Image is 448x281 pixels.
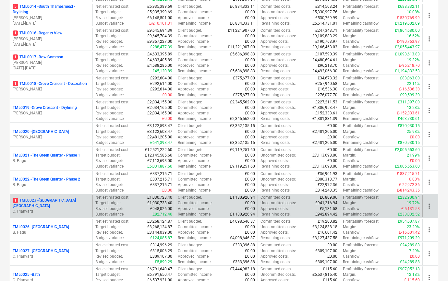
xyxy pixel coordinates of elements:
[178,87,210,92] p: Approved income :
[230,4,255,9] p: £6,834,333.11
[13,248,90,259] div: TML0027 -[GEOGRAPHIC_DATA]C. Planyard
[150,171,172,177] p: £837,215.71
[13,135,90,140] p: [PERSON_NAME]
[13,30,62,36] p: TML0016 - Regents View
[95,177,121,182] p: Target budget :
[312,57,337,63] p: £4,480,694.61
[178,147,202,153] p: Client budget :
[147,164,172,169] p: £5,031,887.60
[13,4,90,15] p: TML0014 - South Thamesmead - Drylining
[312,116,337,122] p: £1,881,831.39
[315,4,337,9] p: £814,503.24
[95,44,125,50] p: Budget variance :
[400,76,420,81] p: £83,063.00
[260,44,291,50] p: Remaining costs :
[398,4,420,9] p: £688,832.11
[260,68,291,74] p: Remaining costs :
[147,33,172,39] p: £9,645,704.39
[13,54,63,60] p: TML0017 - Bow Common
[343,123,380,129] p: Profitability forecast :
[343,171,380,177] p: Profitability forecast :
[343,4,380,9] p: Profitability forecast :
[178,116,212,122] p: Remaining income :
[13,87,90,92] p: [PERSON_NAME]
[13,224,90,235] div: TML0026 -[GEOGRAPHIC_DATA]B. Pagu
[178,44,212,50] p: Remaining income :
[13,81,90,92] div: 1TML0018 -Grove Crescent - Decoration[PERSON_NAME]
[260,140,291,146] p: Remaining costs :
[13,198,90,209] p: TML0023 - [GEOGRAPHIC_DATA] [GEOGRAPHIC_DATA]
[147,105,172,111] p: £2,034,165.00
[147,111,172,116] p: £2,034,165.00
[147,4,172,9] p: £5,935,389.69
[95,100,129,105] p: Net estimated cost :
[260,33,296,39] p: Uncommitted costs :
[178,33,212,39] p: Committed income :
[13,54,90,71] div: 1TML0017 -Bow Common[PERSON_NAME][DATE]-[DATE]
[245,15,255,21] p: £0.00
[178,28,202,33] p: Client budget :
[312,68,337,74] p: £4,492,066.30
[425,131,433,138] span: more_vert
[13,81,18,86] span: 1
[178,164,212,169] p: Remaining income :
[397,111,420,116] p: £-152,333.61
[178,123,202,129] p: Client budget :
[343,39,360,44] p: Cashflow :
[95,182,123,188] p: Revised budget :
[395,164,420,169] p: £2,005,553.60
[150,76,172,81] p: £292,604.00
[327,135,337,140] p: £0.00
[147,135,172,140] p: £2,481,205.00
[178,129,212,135] p: Committed income :
[13,224,69,230] p: TML0026 - [GEOGRAPHIC_DATA]
[178,140,212,146] p: Remaining income :
[245,129,255,135] p: £0.00
[95,28,129,33] p: Net estimated cost :
[318,63,337,68] p: £96,218.70
[13,4,18,9] span: 5
[178,135,210,140] p: Approved income :
[245,135,255,140] p: £0.00
[315,81,337,87] p: £257,940.68
[230,147,255,153] p: £9,119,251.60
[230,68,255,74] p: £5,686,898.83
[245,182,255,188] p: £0.00
[230,100,255,105] p: £2,345,562.00
[178,68,212,74] p: Remaining income :
[178,4,202,9] p: Client budget :
[147,63,172,68] p: £4,588,285.00
[95,116,125,122] p: Budget variance :
[315,177,337,182] p: £800,313.77
[397,15,420,21] p: £-530,769.99
[95,171,129,177] p: Net estimated cost :
[178,111,210,116] p: Approved income :
[178,52,202,57] p: Client budget :
[343,21,380,26] p: Remaining cashflow :
[343,100,380,105] p: Profitability forecast :
[95,39,123,44] p: Revised budget :
[245,153,255,158] p: £0.00
[260,21,291,26] p: Remaining costs :
[260,57,296,63] p: Uncommitted costs :
[13,254,90,259] p: C. Planyard
[95,15,123,21] p: Revised budget :
[260,129,296,135] p: Uncommitted costs :
[395,147,420,153] p: £2,005,553.60
[178,63,210,68] p: Approved income :
[343,57,356,63] p: Margin :
[343,147,380,153] p: Profitability forecast :
[13,177,80,182] p: TML0022 - The Green Quarter - Phase 2
[95,123,129,129] p: Net estimated cost :
[95,92,125,98] p: Budget variance :
[343,116,380,122] p: Remaining cashflow :
[315,111,337,116] p: £152,333.61
[343,33,356,39] p: Margin :
[230,140,255,146] p: £3,352,135.15
[315,92,337,98] p: £276,077.70
[260,76,292,81] p: Committed costs :
[178,39,210,44] p: Approved income :
[245,63,255,68] p: £0.00
[407,105,420,111] p: 13.28%
[407,33,420,39] p: 16.62%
